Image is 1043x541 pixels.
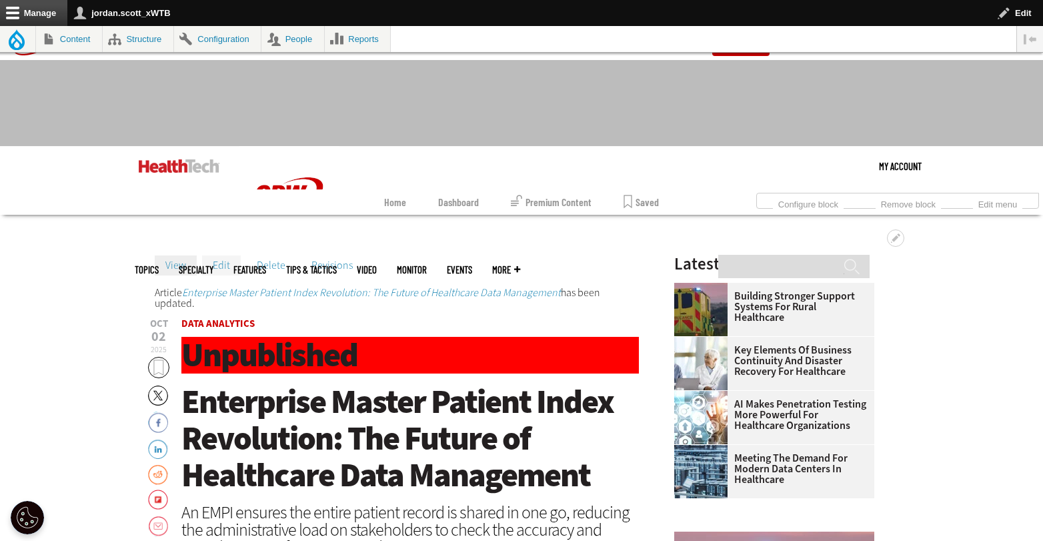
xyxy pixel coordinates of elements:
[887,229,904,247] button: Open Primary tabs configuration options
[11,501,44,534] button: Open Preferences
[286,265,337,275] a: Tips & Tactics
[11,501,44,534] div: Cookie Settings
[181,317,255,330] a: Data Analytics
[239,234,339,248] a: CDW
[879,146,922,186] a: My Account
[876,195,941,210] a: Remove block
[674,391,728,444] img: Healthcare and hacking concept
[181,380,614,497] span: Enterprise Master Patient Index Revolution: The Future of Healthcare Data Management
[879,146,922,186] div: User menu
[438,189,479,215] a: Dashboard
[674,345,866,377] a: Key Elements of Business Continuity and Disaster Recovery for Healthcare
[233,265,266,275] a: Features
[674,391,734,402] a: Healthcare and hacking concept
[674,337,734,348] a: incident response team discusses around a table
[179,265,213,275] span: Specialty
[674,453,866,485] a: Meeting the Demand for Modern Data Centers in Healthcare
[1017,26,1043,52] button: Vertical orientation
[135,265,159,275] span: Topics
[674,283,734,294] a: ambulance driving down country road at sunset
[674,399,866,431] a: AI Makes Penetration Testing More Powerful for Healthcare Organizations
[357,265,377,275] a: Video
[511,189,592,215] a: Premium Content
[325,26,391,52] a: Reports
[674,283,728,336] img: ambulance driving down country road at sunset
[384,189,406,215] a: Home
[103,26,173,52] a: Structure
[973,195,1022,210] a: Edit menu
[181,337,639,374] h1: Unpublished
[148,330,169,344] span: 02
[447,265,472,275] a: Events
[239,146,339,245] img: Home
[261,26,324,52] a: People
[279,73,764,133] iframe: advertisement
[773,195,844,210] a: Configure block
[624,189,659,215] a: Saved
[674,337,728,390] img: incident response team discusses around a table
[148,319,169,329] span: Oct
[397,265,427,275] a: MonITor
[674,445,734,456] a: engineer with laptop overlooking data center
[155,288,639,309] div: Status message
[674,445,728,498] img: engineer with laptop overlooking data center
[174,26,261,52] a: Configuration
[36,26,102,52] a: Content
[492,265,520,275] span: More
[674,255,874,272] h3: Latest Articles
[151,344,167,355] span: 2025
[674,291,866,323] a: Building Stronger Support Systems for Rural Healthcare
[139,159,219,173] img: Home
[182,286,561,300] a: Enterprise Master Patient Index Revolution: The Future of Healthcare Data Management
